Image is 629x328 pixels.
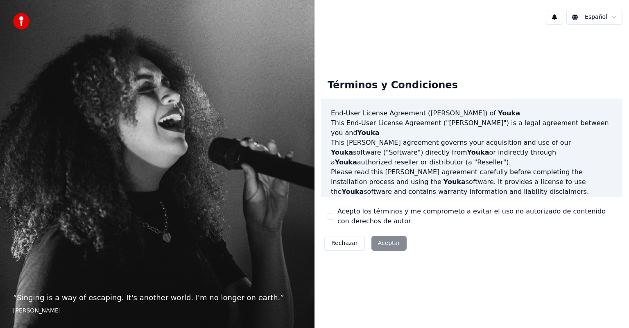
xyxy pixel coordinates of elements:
[13,292,301,303] p: “ Singing is a way of escaping. It's another world. I'm no longer on earth. ”
[342,188,364,195] span: Youka
[498,109,520,117] span: Youka
[467,148,489,156] span: Youka
[335,158,357,166] span: Youka
[13,307,301,315] footer: [PERSON_NAME]
[337,207,616,226] label: Acepto los términos y me comprometo a evitar el uso no autorizado de contenido con derechos de autor
[331,138,613,167] p: This [PERSON_NAME] agreement governs your acquisition and use of our software ("Software") direct...
[13,13,29,29] img: youka
[324,236,365,251] button: Rechazar
[357,129,380,137] span: Youka
[331,197,613,236] p: If you register for a free trial of the software, this [PERSON_NAME] agreement will also govern t...
[331,148,353,156] span: Youka
[443,178,466,186] span: Youka
[331,167,613,197] p: Please read this [PERSON_NAME] agreement carefully before completing the installation process and...
[331,118,613,138] p: This End-User License Agreement ("[PERSON_NAME]") is a legal agreement between you and
[331,108,613,118] h3: End-User License Agreement ([PERSON_NAME]) of
[321,72,464,99] div: Términos y Condiciones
